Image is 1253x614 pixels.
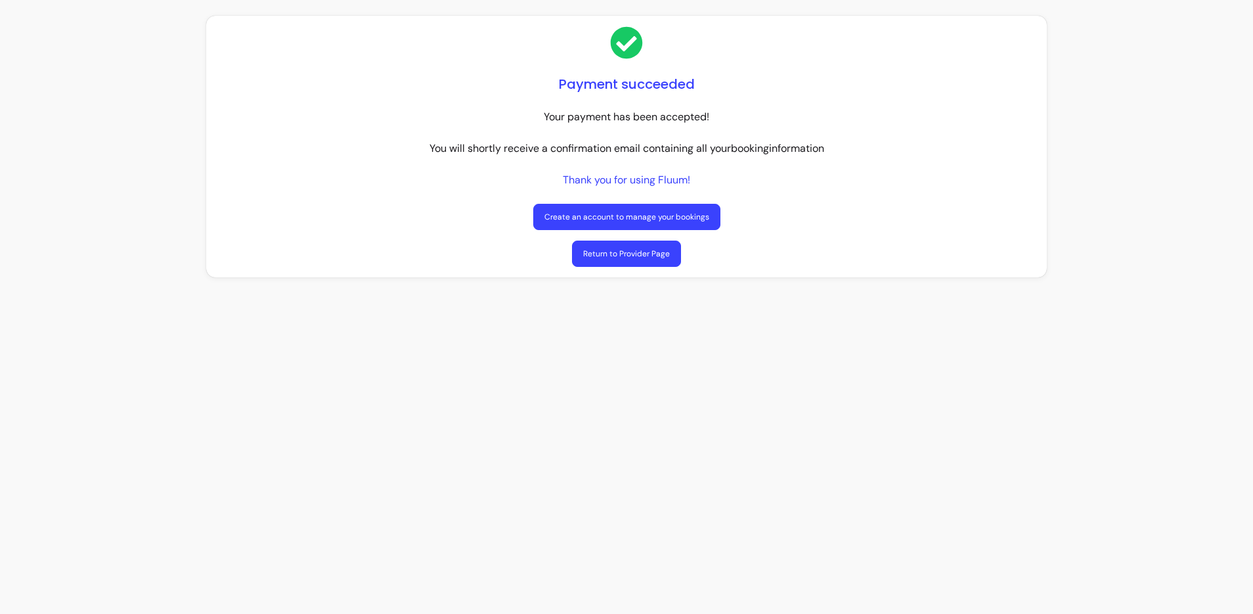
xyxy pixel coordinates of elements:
h1: Payment succeeded [559,75,695,93]
p: Your payment has been accepted! [544,109,709,125]
a: Return to Provider Page [572,241,681,267]
p: Thank you for using Fluum! [563,172,690,188]
a: Create an account to manage your bookings [533,204,720,230]
p: You will shortly receive a confirmation email containing all your booking information [429,141,824,156]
